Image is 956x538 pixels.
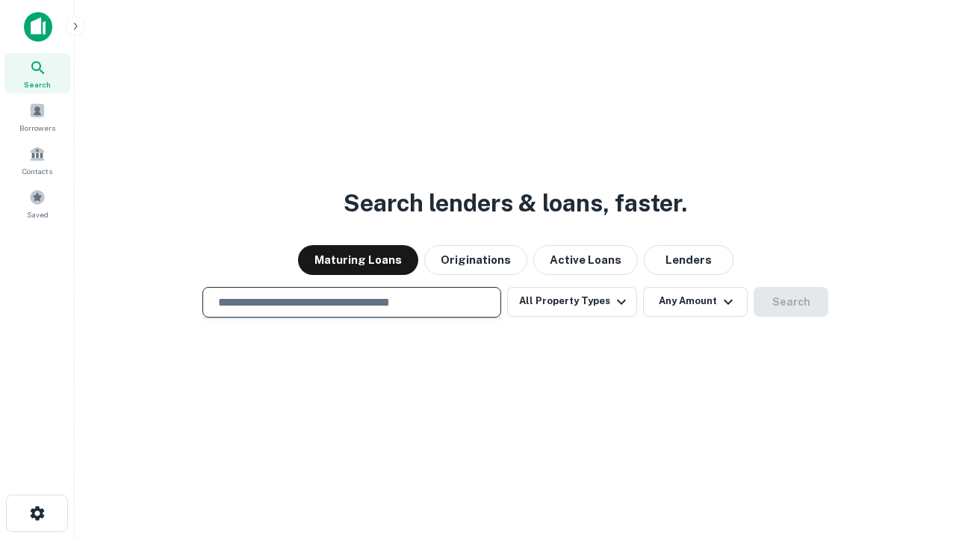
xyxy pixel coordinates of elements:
[19,122,55,134] span: Borrowers
[24,12,52,42] img: capitalize-icon.png
[22,165,52,177] span: Contacts
[507,287,637,317] button: All Property Types
[298,245,418,275] button: Maturing Loans
[4,96,70,137] a: Borrowers
[27,208,49,220] span: Saved
[881,418,956,490] iframe: Chat Widget
[644,245,733,275] button: Lenders
[424,245,527,275] button: Originations
[4,140,70,180] a: Contacts
[344,185,687,221] h3: Search lenders & loans, faster.
[643,287,748,317] button: Any Amount
[4,53,70,93] a: Search
[24,78,51,90] span: Search
[4,183,70,223] a: Saved
[533,245,638,275] button: Active Loans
